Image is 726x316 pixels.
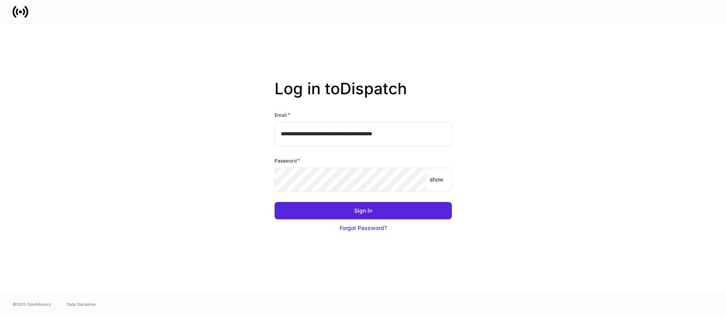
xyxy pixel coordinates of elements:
[275,219,452,237] button: Forgot Password?
[275,202,452,219] button: Sign In
[275,157,300,165] h6: Password
[340,224,387,232] div: Forgot Password?
[275,111,290,119] h6: Email
[430,176,443,183] p: show
[354,207,372,215] div: Sign In
[67,301,96,307] a: Data Disclaimer
[275,79,452,111] h2: Log in to Dispatch
[13,301,51,307] span: © 2025 OneAdvisory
